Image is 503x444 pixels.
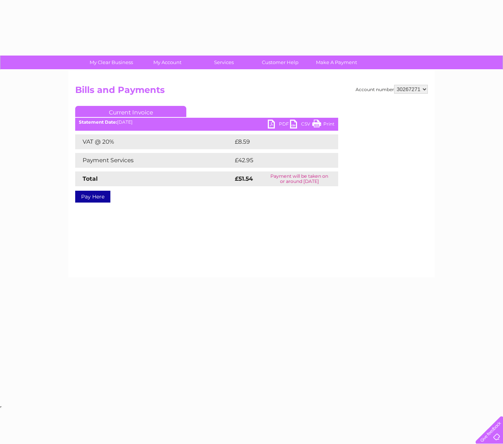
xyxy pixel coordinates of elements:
strong: £51.54 [235,175,253,182]
td: £42.95 [233,153,323,168]
div: Account number [356,85,428,94]
td: Payment will be taken on or around [DATE] [260,171,338,186]
div: [DATE] [75,120,338,125]
td: Payment Services [75,153,233,168]
h2: Bills and Payments [75,85,428,99]
a: Current Invoice [75,106,186,117]
a: Services [193,56,254,69]
a: PDF [268,120,290,130]
a: Make A Payment [306,56,367,69]
td: £8.59 [233,134,321,149]
a: CSV [290,120,312,130]
a: My Account [137,56,198,69]
b: Statement Date: [79,119,117,125]
a: Pay Here [75,191,110,203]
strong: Total [83,175,98,182]
a: Print [312,120,334,130]
a: Customer Help [250,56,311,69]
a: My Clear Business [81,56,142,69]
td: VAT @ 20% [75,134,233,149]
